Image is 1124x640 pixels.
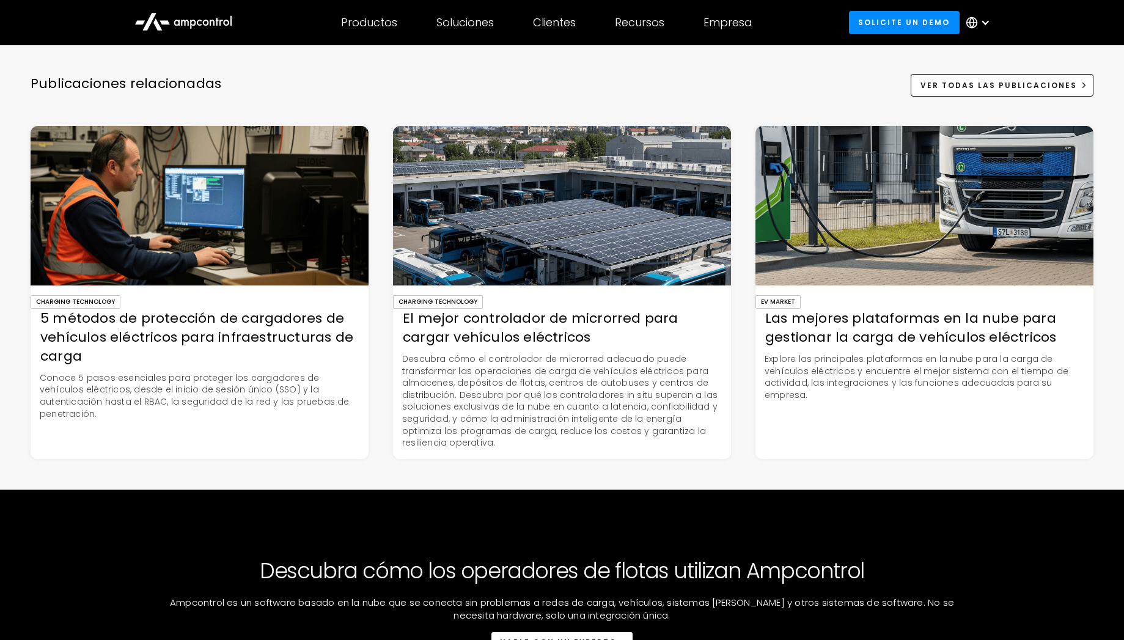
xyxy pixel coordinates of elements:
div: Recursos [615,16,664,29]
div: El mejor controlador de microrred para cargar vehículos eléctricos [393,309,731,347]
div: Clientes [533,16,576,29]
div: Productos [341,16,397,29]
div: Soluciones [436,16,494,29]
img: El mejor controlador de microrred para cargar vehículos eléctricos [393,126,731,286]
a: Solicite un demo [849,11,960,34]
p: Ampcontrol es un software basado en la nube que se conecta sin problemas a redes de carga, vehícu... [101,596,1023,622]
a: Charging Technology5 métodos de protección de cargadores de vehículos eléctricos para infraestruc... [31,126,369,459]
div: Empresa [703,16,752,29]
div: Ver todas las publicaciones [920,80,1077,91]
img: 5 métodos de protección de cargadores de vehículos eléctricos para infraestructuras de carga [31,126,369,286]
h2: Descubra cómo los operadores de flotas utilizan Ampcontrol [260,558,864,584]
div: Las mejores plataformas en la nube para gestionar la carga de vehículos eléctricos [755,309,1093,347]
div: 5 métodos de protección de cargadores de vehículos eléctricos para infraestructuras de carga [31,309,369,366]
a: Ver todas las publicaciones [911,74,1093,97]
div: Charging Technology [31,295,120,309]
a: Charging TechnologyEl mejor controlador de microrred para cargar vehículos eléctricosDescubra cóm... [393,126,731,459]
a: EV MarketLas mejores plataformas en la nube para gestionar la carga de vehículos eléctricosExplor... [755,126,1093,459]
div: Charging Technology [393,295,483,309]
p: Explore las principales plataformas en la nube para la carga de vehículos eléctricos y encuentre ... [755,353,1093,401]
p: Descubra cómo el controlador de microrred adecuado puede transformar las operaciones de carga de ... [393,353,731,449]
img: Las mejores plataformas en la nube para gestionar la carga de vehículos eléctricos [755,126,1093,286]
div: Publicaciones relacionadas [31,75,221,111]
div: EV Market [755,295,801,309]
p: Conoce 5 pasos esenciales para proteger los cargadores de vehículos eléctricos, desde el inicio d... [31,372,369,420]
